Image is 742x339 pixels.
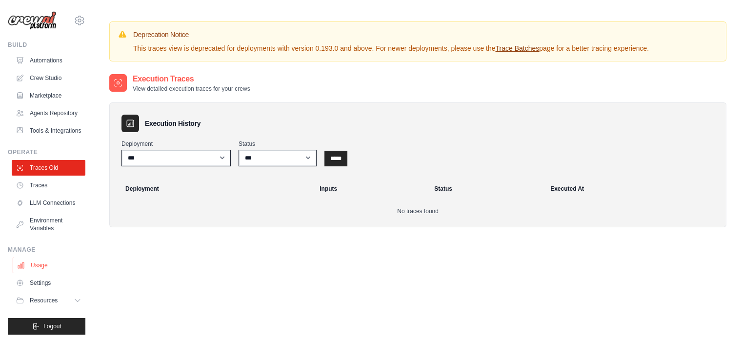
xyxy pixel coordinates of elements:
[114,178,314,199] th: Deployment
[12,53,85,68] a: Automations
[12,195,85,211] a: LLM Connections
[43,322,61,330] span: Logout
[133,30,649,40] h3: Deprecation Notice
[121,207,714,215] p: No traces found
[12,160,85,176] a: Traces Old
[12,105,85,121] a: Agents Repository
[12,123,85,139] a: Tools & Integrations
[121,140,231,148] label: Deployment
[314,178,428,199] th: Inputs
[133,43,649,53] p: This traces view is deprecated for deployments with version 0.193.0 and above. For newer deployme...
[544,178,722,199] th: Executed At
[495,44,539,52] a: Trace Batches
[12,213,85,236] a: Environment Variables
[133,73,250,85] h2: Execution Traces
[8,318,85,335] button: Logout
[12,88,85,103] a: Marketplace
[239,140,317,148] label: Status
[12,275,85,291] a: Settings
[8,41,85,49] div: Build
[8,11,57,30] img: Logo
[145,119,201,128] h3: Execution History
[12,293,85,308] button: Resources
[8,246,85,254] div: Manage
[30,297,58,304] span: Resources
[12,70,85,86] a: Crew Studio
[12,178,85,193] a: Traces
[8,148,85,156] div: Operate
[428,178,544,199] th: Status
[133,85,250,93] p: View detailed execution traces for your crews
[13,258,86,273] a: Usage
